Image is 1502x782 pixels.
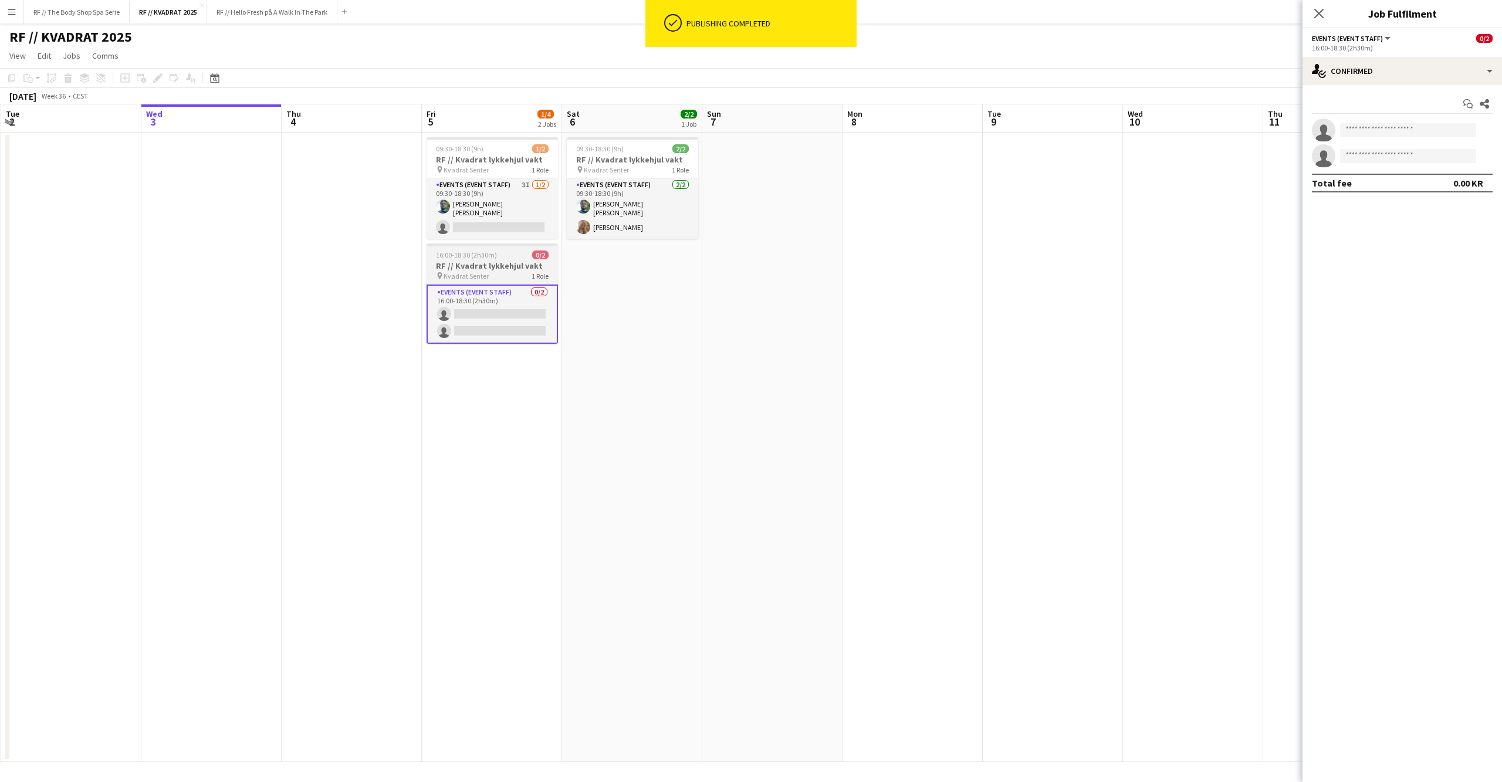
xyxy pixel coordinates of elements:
[1312,43,1493,52] div: 16:00-18:30 (2h30m)
[427,109,436,119] span: Fri
[146,109,163,119] span: Wed
[427,285,558,344] app-card-role: Events (Event Staff)0/216:00-18:30 (2h30m)
[987,109,1001,119] span: Tue
[63,50,80,61] span: Jobs
[24,1,130,23] button: RF // The Body Shop Spa Serie
[427,137,558,239] app-job-card: 09:30-18:30 (9h)1/2RF // Kvadrat lykkehjul vakt Kvadrat Senter1 RoleEvents (Event Staff)3I1/209:3...
[847,109,862,119] span: Mon
[705,115,721,128] span: 7
[9,28,132,46] h1: RF // KVADRAT 2025
[532,250,549,259] span: 0/2
[92,50,119,61] span: Comms
[58,48,85,63] a: Jobs
[1312,34,1392,43] button: Events (Event Staff)
[39,92,68,100] span: Week 36
[436,250,497,259] span: 16:00-18:30 (2h30m)
[73,92,88,100] div: CEST
[681,120,696,128] div: 1 Job
[130,1,207,23] button: RF // KVADRAT 2025
[537,110,554,119] span: 1/4
[532,144,549,153] span: 1/2
[686,18,852,29] div: Publishing completed
[5,48,31,63] a: View
[6,109,19,119] span: Tue
[444,272,489,280] span: Kvadrat Senter
[427,260,558,271] h3: RF // Kvadrat lykkehjul vakt
[584,165,629,174] span: Kvadrat Senter
[986,115,1001,128] span: 9
[532,272,549,280] span: 1 Role
[672,144,689,153] span: 2/2
[681,110,697,119] span: 2/2
[144,115,163,128] span: 3
[672,165,689,174] span: 1 Role
[436,144,483,153] span: 09:30-18:30 (9h)
[9,90,36,102] div: [DATE]
[425,115,436,128] span: 5
[427,243,558,344] app-job-card: 16:00-18:30 (2h30m)0/2RF // Kvadrat lykkehjul vakt Kvadrat Senter1 RoleEvents (Event Staff)0/216:...
[286,109,301,119] span: Thu
[4,115,19,128] span: 2
[207,1,337,23] button: RF // Hello Fresh på A Walk In The Park
[38,50,51,61] span: Edit
[1476,34,1493,43] span: 0/2
[427,178,558,239] app-card-role: Events (Event Staff)3I1/209:30-18:30 (9h)[PERSON_NAME] [PERSON_NAME]
[1312,177,1352,189] div: Total fee
[285,115,301,128] span: 4
[576,144,624,153] span: 09:30-18:30 (9h)
[1268,109,1283,119] span: Thu
[845,115,862,128] span: 8
[87,48,123,63] a: Comms
[565,115,580,128] span: 6
[9,50,26,61] span: View
[444,165,489,174] span: Kvadrat Senter
[707,109,721,119] span: Sun
[567,109,580,119] span: Sat
[1453,177,1483,189] div: 0.00 KR
[567,178,698,239] app-card-role: Events (Event Staff)2/209:30-18:30 (9h)[PERSON_NAME] [PERSON_NAME][PERSON_NAME]
[33,48,56,63] a: Edit
[567,137,698,239] app-job-card: 09:30-18:30 (9h)2/2RF // Kvadrat lykkehjul vakt Kvadrat Senter1 RoleEvents (Event Staff)2/209:30-...
[532,165,549,174] span: 1 Role
[427,154,558,165] h3: RF // Kvadrat lykkehjul vakt
[538,120,556,128] div: 2 Jobs
[1126,115,1143,128] span: 10
[1266,115,1283,128] span: 11
[1303,57,1502,85] div: Confirmed
[1303,6,1502,21] h3: Job Fulfilment
[1128,109,1143,119] span: Wed
[1312,34,1383,43] span: Events (Event Staff)
[567,154,698,165] h3: RF // Kvadrat lykkehjul vakt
